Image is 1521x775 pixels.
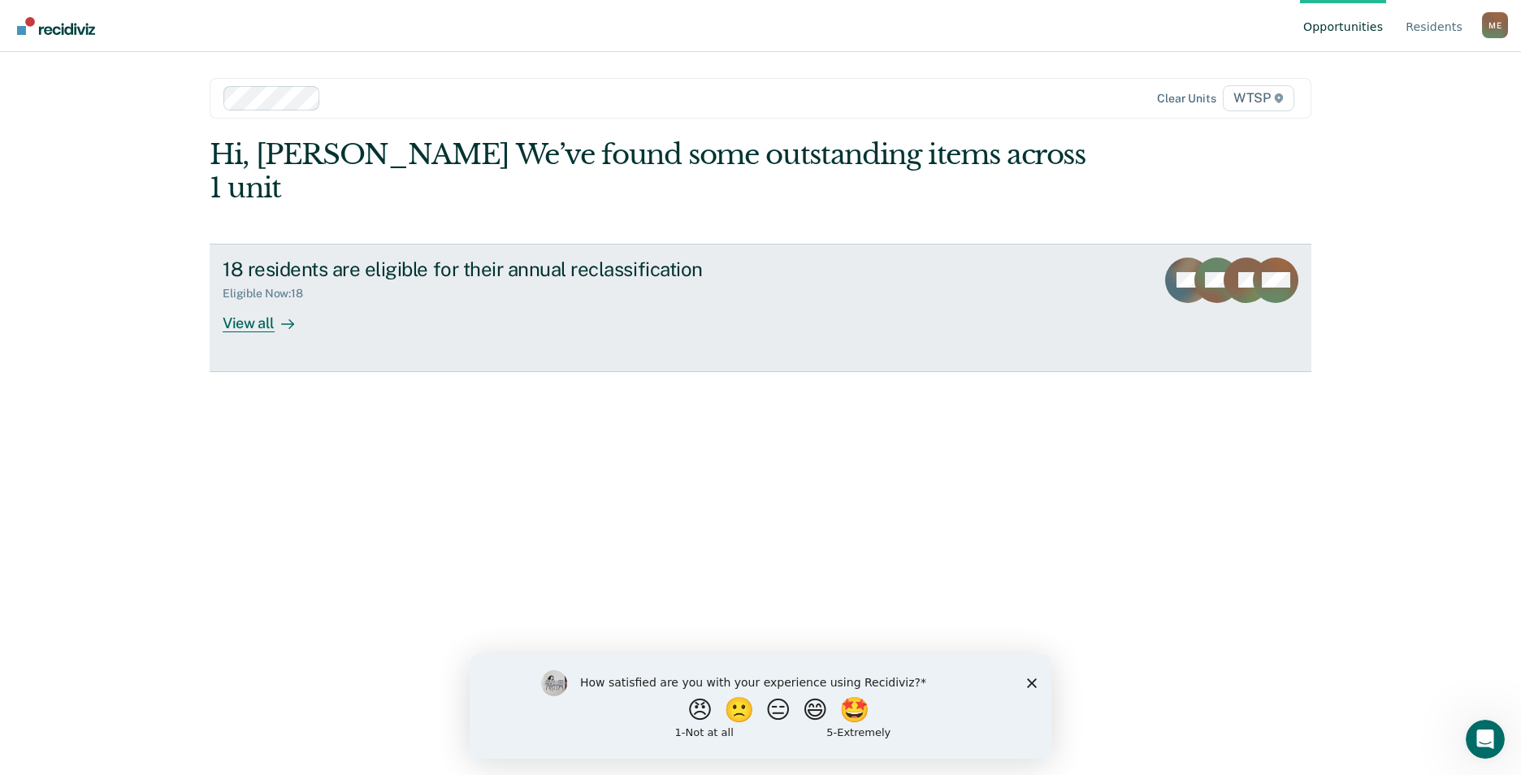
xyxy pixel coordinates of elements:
div: Hi, [PERSON_NAME] We’ve found some outstanding items across 1 unit [210,138,1091,205]
div: 18 residents are eligible for their annual reclassification [223,258,793,281]
a: 18 residents are eligible for their annual reclassificationEligible Now:18View all [210,244,1311,372]
img: Recidiviz [17,17,95,35]
iframe: Intercom live chat [1466,720,1505,759]
div: View all [223,301,314,332]
span: WTSP [1223,85,1294,111]
button: Profile dropdown button [1482,12,1508,38]
div: Eligible Now : 18 [223,287,316,301]
div: Clear units [1157,92,1216,106]
div: M E [1482,12,1508,38]
iframe: Survey by Kim from Recidiviz [470,654,1051,759]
